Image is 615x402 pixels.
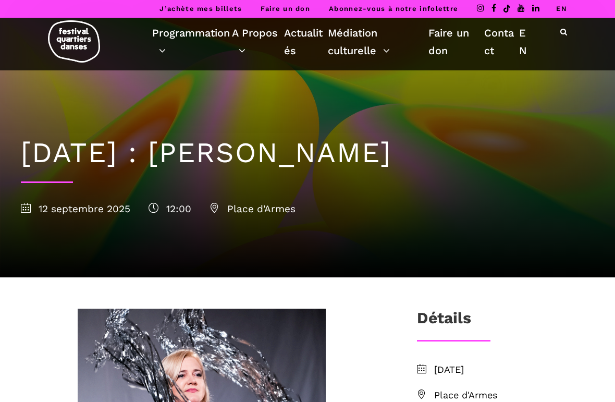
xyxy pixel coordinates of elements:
[261,5,310,13] a: Faire un don
[21,136,594,170] h1: [DATE] : [PERSON_NAME]
[328,24,428,59] a: Médiation culturelle
[428,24,484,59] a: Faire un don
[519,24,532,59] a: EN
[434,362,594,377] span: [DATE]
[152,24,232,59] a: Programmation
[159,5,242,13] a: J’achète mes billets
[149,203,191,215] span: 12:00
[232,24,284,59] a: A Propos
[210,203,296,215] span: Place d'Armes
[417,309,471,335] h3: Détails
[48,20,100,63] img: logo-fqd-med
[284,24,328,59] a: Actualités
[484,24,519,59] a: Contact
[329,5,458,13] a: Abonnez-vous à notre infolettre
[21,203,130,215] span: 12 septembre 2025
[556,5,567,13] a: EN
